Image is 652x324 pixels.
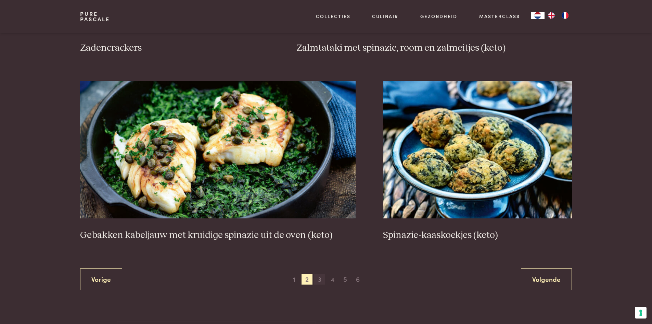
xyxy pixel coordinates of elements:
ul: Language list [545,12,572,19]
span: 5 [340,274,350,285]
span: 2 [302,274,312,285]
div: Language [531,12,545,19]
a: PurePascale [80,11,110,22]
h3: Zalmtataki met spinazie, room en zalmeitjes (keto) [296,42,572,54]
a: Masterclass [479,13,520,20]
img: Spinazie-kaaskoekjes (keto) [383,81,572,218]
a: Vorige [80,268,122,290]
h3: Zadencrackers [80,42,269,54]
span: 3 [314,274,325,285]
a: NL [531,12,545,19]
h3: Spinazie-kaaskoekjes (keto) [383,229,572,241]
a: Gebakken kabeljauw met kruidige spinazie uit de oven (keto) Gebakken kabeljauw met kruidige spina... [80,81,356,241]
span: 6 [353,274,363,285]
a: Culinair [372,13,398,20]
a: FR [558,12,572,19]
img: Gebakken kabeljauw met kruidige spinazie uit de oven (keto) [80,81,356,218]
a: Collecties [316,13,350,20]
button: Uw voorkeuren voor toestemming voor trackingtechnologieën [635,307,647,319]
a: Spinazie-kaaskoekjes (keto) Spinazie-kaaskoekjes (keto) [383,81,572,241]
span: 4 [327,274,338,285]
a: Volgende [521,268,572,290]
a: EN [545,12,558,19]
aside: Language selected: Nederlands [531,12,572,19]
span: 1 [289,274,300,285]
h3: Gebakken kabeljauw met kruidige spinazie uit de oven (keto) [80,229,356,241]
a: Gezondheid [420,13,457,20]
